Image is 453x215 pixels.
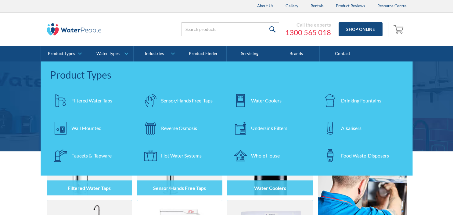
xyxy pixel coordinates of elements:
[50,68,404,82] div: Product Types
[50,90,134,111] a: Filtered Water Taps
[285,28,331,37] a: 1300 565 018
[153,185,206,191] h4: Sensor/Hands Free Taps
[161,97,213,104] div: Sensor/Hands Free Taps
[71,124,102,132] div: Wall Mounted
[71,97,112,104] div: Filtered Water Taps
[273,46,319,61] a: Brands
[47,23,102,35] img: The Water People
[285,22,331,28] div: Call the experts
[341,152,389,159] div: Food Waste Disposers
[392,22,407,37] a: Open empty cart
[161,124,197,132] div: Reverse Osmosis
[145,51,164,56] div: Industries
[182,22,279,36] input: Search products
[320,46,366,61] a: Contact
[251,97,282,104] div: Water Coolers
[48,51,75,56] div: Product Types
[41,46,87,61] a: Product Types
[254,185,286,191] h4: Water Coolers
[140,117,224,139] a: Reverse Osmosis
[341,124,361,132] div: Alkalisers
[251,152,280,159] div: Whole House
[96,51,120,56] div: Water Types
[251,124,287,132] div: Undersink Filters
[339,22,383,36] a: Shop Online
[140,145,224,166] a: Hot Water Systems
[341,97,381,104] div: Drinking Fountains
[230,90,314,111] a: Water Coolers
[320,90,404,111] a: Drinking Fountains
[320,117,404,139] a: Alkalisers
[180,46,227,61] a: Product Finder
[87,46,133,61] a: Water Types
[140,90,224,111] a: Sensor/Hands Free Taps
[230,145,314,166] a: Whole House
[230,117,314,139] a: Undersink Filters
[394,24,405,34] img: shopping cart
[134,46,180,61] a: Industries
[320,145,404,166] a: Food Waste Disposers
[50,145,134,166] a: Faucets & Tapware
[41,61,413,176] nav: Product Types
[161,152,202,159] div: Hot Water Systems
[68,185,111,191] h4: Filtered Water Taps
[71,152,112,159] div: Faucets & Tapware
[50,117,134,139] a: Wall Mounted
[227,46,273,61] a: Servicing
